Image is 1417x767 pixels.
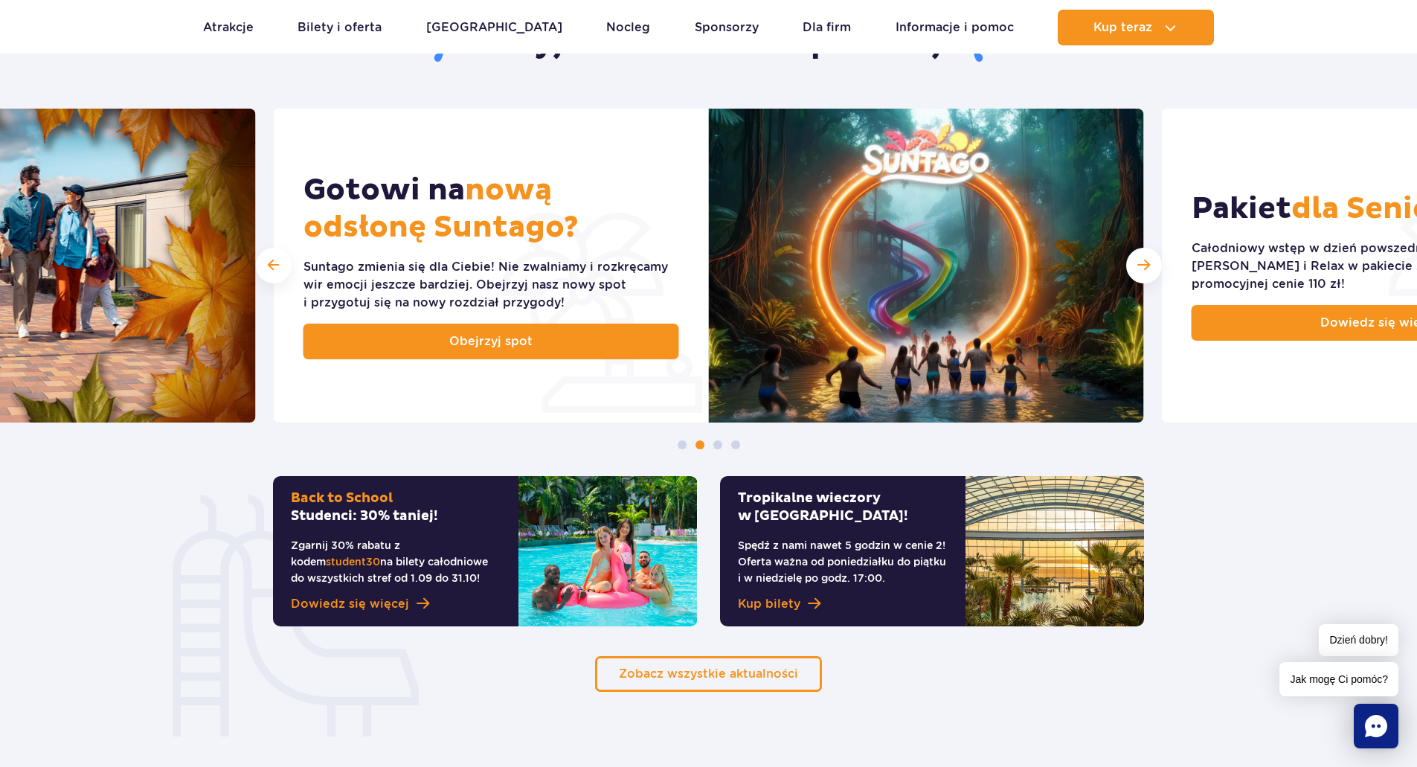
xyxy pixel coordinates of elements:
a: Dla firm [803,10,851,45]
span: nową odsłonę Suntago? [303,172,579,246]
a: Kup bilety [738,595,948,613]
span: Back to School [291,490,393,507]
button: Kup teraz [1058,10,1214,45]
img: zjeżdżalnia [173,495,419,736]
span: Jak mogę Ci pomóc? [1279,662,1398,696]
h2: Tropikalne wieczory w [GEOGRAPHIC_DATA]! [738,490,948,525]
span: Dowiedz się więcej [291,595,409,613]
p: Spędź z nami nawet 5 godzin w cenie 2! Oferta ważna od poniedziałku do piątku i w niedzielę po go... [738,537,948,586]
p: Zgarnij 30% rabatu z kodem na bilety całodniowe do wszystkich stref od 1.09 do 31.10! [291,537,501,586]
img: Gotowi na nową odsłonę Suntago? [709,109,1144,423]
span: Dzień dobry! [1319,624,1398,656]
a: [GEOGRAPHIC_DATA] [426,10,562,45]
img: Back to SchoolStudenci: 30% taniej! [518,476,697,626]
a: Nocleg [606,10,650,45]
div: Chat [1354,704,1398,748]
a: Dowiedz się więcej [291,595,501,613]
div: Następny slajd [1126,248,1162,283]
h2: Studenci: 30% taniej! [291,490,501,525]
span: student30 [326,556,380,568]
a: Atrakcje [203,10,254,45]
a: Zobacz wszystkie aktualności [595,656,822,692]
a: Obejrzyj spot [303,324,679,359]
img: Tropikalne wieczory w&nbsp;Suntago! [965,476,1144,626]
div: Suntago zmienia się dla Ciebie! Nie zwalniamy i rozkręcamy wir emocji jeszcze bardziej. Obejrzyj ... [303,258,679,312]
h2: Gotowi na [303,172,679,246]
span: Kup bilety [738,595,800,613]
a: Bilety i oferta [298,10,382,45]
span: Obejrzyj spot [449,333,533,350]
a: Informacje i pomoc [896,10,1014,45]
a: Sponsorzy [695,10,759,45]
span: Kup teraz [1093,21,1152,34]
span: Zobacz wszystkie aktualności [619,667,798,681]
